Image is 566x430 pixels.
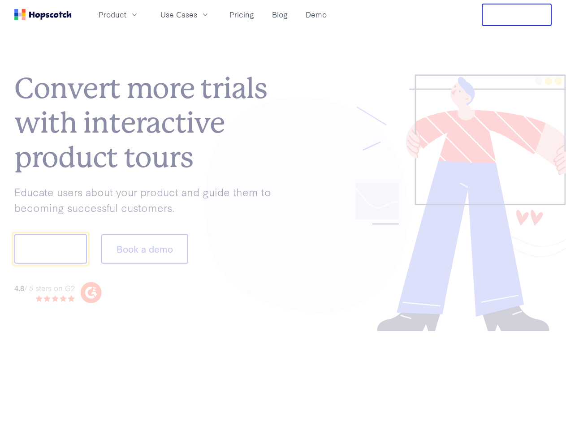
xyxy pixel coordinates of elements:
[14,9,72,20] a: Home
[155,7,215,22] button: Use Cases
[99,9,126,20] span: Product
[302,7,330,22] a: Demo
[160,9,197,20] span: Use Cases
[268,7,291,22] a: Blog
[14,234,87,264] button: Show me!
[14,72,283,175] h1: Convert more trials with interactive product tours
[14,282,24,292] strong: 4.8
[101,234,188,264] button: Book a demo
[482,4,552,26] button: Free Trial
[14,184,283,215] p: Educate users about your product and guide them to becoming successful customers.
[93,7,144,22] button: Product
[14,282,75,293] div: / 5 stars on G2
[226,7,258,22] a: Pricing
